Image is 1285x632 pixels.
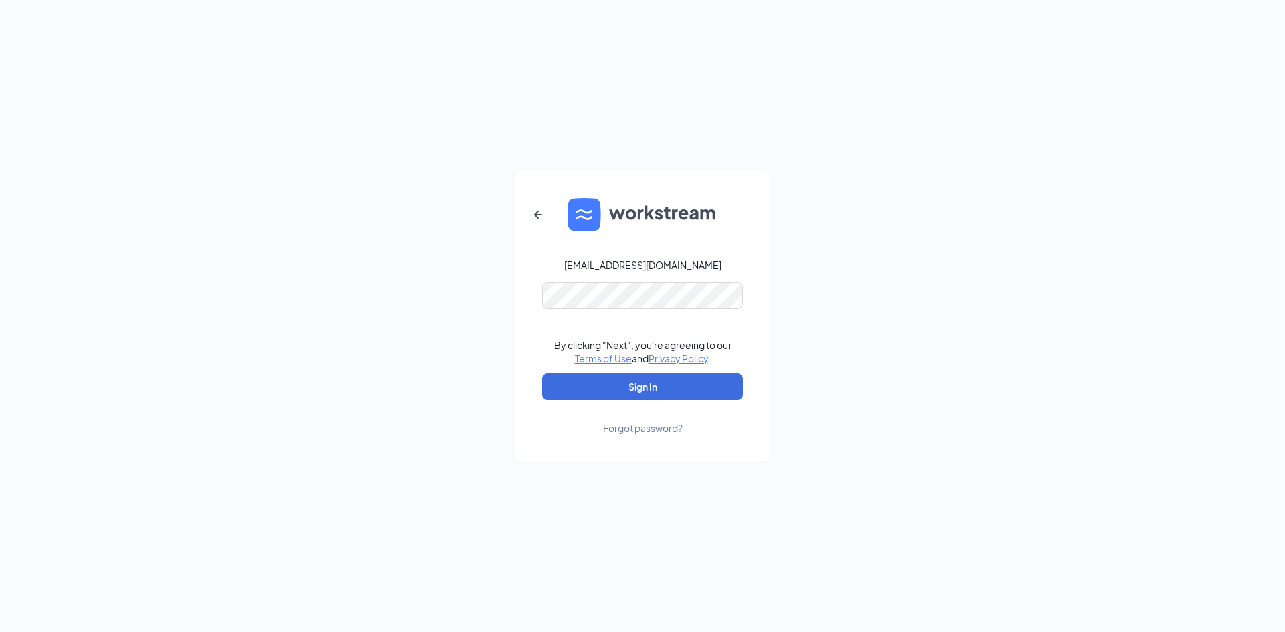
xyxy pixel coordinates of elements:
[542,373,743,400] button: Sign In
[522,199,554,231] button: ArrowLeftNew
[649,352,708,364] a: Privacy Policy
[568,198,717,231] img: WS logo and Workstream text
[603,400,683,435] a: Forgot password?
[554,338,732,365] div: By clicking "Next", you're agreeing to our and .
[603,421,683,435] div: Forgot password?
[575,352,632,364] a: Terms of Use
[564,258,721,272] div: [EMAIL_ADDRESS][DOMAIN_NAME]
[530,207,546,223] svg: ArrowLeftNew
